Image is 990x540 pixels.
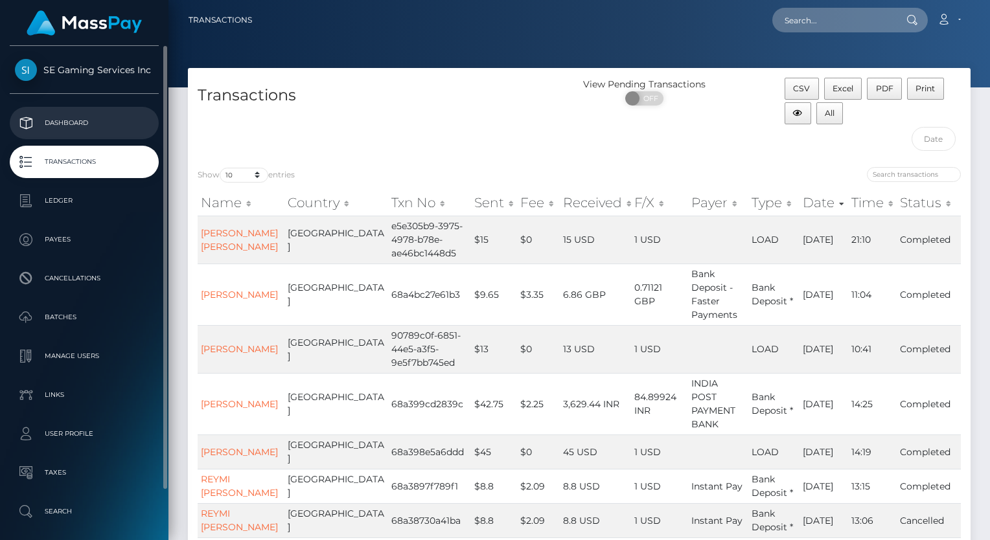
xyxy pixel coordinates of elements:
[897,503,961,537] td: Cancelled
[915,84,935,93] span: Print
[748,503,800,537] td: Bank Deposit *
[284,469,388,503] td: [GEOGRAPHIC_DATA]
[15,385,154,405] p: Links
[388,434,471,469] td: 68a398e5a6ddd
[631,434,688,469] td: 1 USD
[816,102,844,124] button: All
[631,264,688,325] td: 0.71121 GBP
[10,495,159,528] a: Search
[748,216,800,264] td: LOAD
[833,84,853,93] span: Excel
[388,264,471,325] td: 68a4bc27e61b3
[748,469,800,503] td: Bank Deposit *
[800,503,847,537] td: [DATE]
[284,216,388,264] td: [GEOGRAPHIC_DATA]
[825,108,835,118] span: All
[691,515,742,526] span: Instant Pay
[800,434,847,469] td: [DATE]
[388,216,471,264] td: e5e305b9-3975-4978-b78e-ae46bc1448d5
[560,264,631,325] td: 6.86 GBP
[897,325,961,373] td: Completed
[15,346,154,366] p: Manage Users
[793,84,810,93] span: CSV
[560,373,631,434] td: 3,629.44 INR
[560,216,631,264] td: 15 USD
[201,446,278,458] a: [PERSON_NAME]
[800,469,847,503] td: [DATE]
[517,325,559,373] td: $0
[201,508,278,533] a: REYMI [PERSON_NAME]
[10,456,159,489] a: Taxes
[912,127,956,151] input: Date filter
[388,373,471,434] td: 68a399cd2839c
[560,325,631,373] td: 13 USD
[388,503,471,537] td: 68a38730a41ba
[800,325,847,373] td: [DATE]
[10,146,159,178] a: Transactions
[800,190,847,216] th: Date: activate to sort column ascending
[189,6,252,34] a: Transactions
[800,373,847,434] td: [DATE]
[848,373,897,434] td: 14:25
[15,308,154,327] p: Batches
[848,264,897,325] td: 11:04
[848,190,897,216] th: Time: activate to sort column ascending
[10,418,159,450] a: User Profile
[27,10,142,36] img: MassPay Logo
[848,216,897,264] td: 21:10
[284,264,388,325] td: [GEOGRAPHIC_DATA]
[897,216,961,264] td: Completed
[198,168,295,183] label: Show entries
[907,78,944,100] button: Print
[517,216,559,264] td: $0
[867,78,902,100] button: PDF
[517,264,559,325] td: $3.35
[471,373,518,434] td: $42.75
[785,102,811,124] button: Column visibility
[631,503,688,537] td: 1 USD
[785,78,819,100] button: CSV
[201,473,278,499] a: REYMI [PERSON_NAME]
[471,216,518,264] td: $15
[897,469,961,503] td: Completed
[560,469,631,503] td: 8.8 USD
[897,264,961,325] td: Completed
[201,289,278,300] a: [PERSON_NAME]
[10,223,159,256] a: Payees
[748,325,800,373] td: LOAD
[631,469,688,503] td: 1 USD
[388,469,471,503] td: 68a3897f789f1
[897,373,961,434] td: Completed
[631,190,688,216] th: F/X: activate to sort column ascending
[631,325,688,373] td: 1 USD
[748,190,800,216] th: Type: activate to sort column ascending
[15,424,154,444] p: User Profile
[10,262,159,295] a: Cancellations
[517,503,559,537] td: $2.09
[201,343,278,355] a: [PERSON_NAME]
[220,168,268,183] select: Showentries
[688,190,748,216] th: Payer: activate to sort column ascending
[15,230,154,249] p: Payees
[284,190,388,216] th: Country: activate to sort column ascending
[471,190,518,216] th: Sent: activate to sort column ascending
[471,469,518,503] td: $8.8
[388,325,471,373] td: 90789c0f-6851-44e5-a3f5-9e5f7bb745ed
[15,502,154,521] p: Search
[748,434,800,469] td: LOAD
[15,113,154,133] p: Dashboard
[848,434,897,469] td: 14:19
[471,434,518,469] td: $45
[201,398,278,410] a: [PERSON_NAME]
[15,463,154,482] p: Taxes
[848,469,897,503] td: 13:15
[800,264,847,325] td: [DATE]
[517,469,559,503] td: $2.09
[631,373,688,434] td: 84.89924 INR
[867,167,961,182] input: Search transactions
[10,340,159,372] a: Manage Users
[15,59,37,81] img: SE Gaming Services Inc
[10,301,159,333] a: Batches
[284,325,388,373] td: [GEOGRAPHIC_DATA]
[284,373,388,434] td: [GEOGRAPHIC_DATA]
